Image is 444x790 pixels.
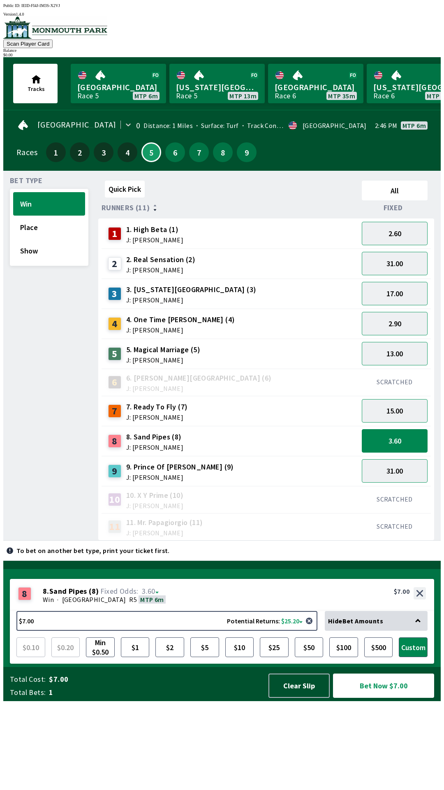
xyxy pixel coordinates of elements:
span: $5 [192,639,217,655]
div: SCRATCHED [362,495,428,503]
button: $100 [329,637,358,657]
button: Win [13,192,85,216]
div: 7 [108,404,121,418]
div: Fixed [358,204,431,212]
div: $ 0.00 [3,53,441,57]
button: 1 [46,142,66,162]
span: 1. High Beta (1) [126,224,183,235]
button: 15.00 [362,399,428,423]
span: 9 [239,149,254,155]
div: Race 5 [176,93,197,99]
div: Balance [3,48,441,53]
button: 2 [70,142,90,162]
span: · [57,595,58,604]
div: Race 6 [373,93,395,99]
span: 5 [144,150,158,154]
p: To bet on another bet type, print your ticket first. [16,547,170,554]
span: 10. X Y Prime (10) [126,490,183,501]
span: IEID-FI4J-IM3S-X2VJ [21,3,60,8]
span: 1 [48,149,64,155]
span: Win [20,199,78,209]
span: Bet Now $7.00 [340,681,427,691]
span: MTP 6m [134,93,158,99]
button: 7 [189,142,209,162]
span: Track Condition: Firm [239,121,311,130]
span: Total Cost: [10,674,46,684]
span: $10 [227,639,252,655]
span: J: [PERSON_NAME] [126,414,188,421]
span: ( 8 ) [89,587,99,595]
div: Runners (11) [102,204,358,212]
button: $7.00Potential Returns: $25.20 [16,611,317,631]
button: 17.00 [362,282,428,305]
button: $50 [295,637,324,657]
span: [GEOGRAPHIC_DATA] [77,82,160,93]
span: 2 [72,149,88,155]
span: J: [PERSON_NAME] [126,357,200,363]
button: $10 [225,637,254,657]
button: $2 [155,637,184,657]
span: J: [PERSON_NAME] [126,444,183,451]
span: J: [PERSON_NAME] [126,297,257,303]
div: Race 6 [275,93,296,99]
span: Hide Bet Amounts [328,617,383,625]
a: [GEOGRAPHIC_DATA]Race 6MTP 35m [268,64,363,103]
span: $2 [157,639,182,655]
div: 5 [108,347,121,360]
span: 6 [167,149,183,155]
button: 3.60 [362,429,428,453]
span: 2. Real Sensation (2) [126,254,195,265]
span: Show [20,246,78,256]
div: Version 1.4.0 [3,12,441,16]
button: 31.00 [362,459,428,483]
span: 13.00 [386,349,403,358]
div: 2 [108,257,121,270]
button: 13.00 [362,342,428,365]
span: Fixed [384,204,403,211]
div: 11 [108,520,121,533]
span: Clear Slip [276,681,322,690]
div: 3 [108,287,121,300]
span: 3. [US_STATE][GEOGRAPHIC_DATA] (3) [126,284,257,295]
div: 6 [108,376,121,389]
span: J: [PERSON_NAME] [126,327,235,333]
span: $50 [297,639,321,655]
span: Runners (11) [102,204,150,211]
span: 8 . [43,587,49,595]
span: 2:46 PM [375,122,398,129]
span: [US_STATE][GEOGRAPHIC_DATA] [176,82,258,93]
span: [GEOGRAPHIC_DATA] [275,82,357,93]
span: Win [43,595,54,604]
div: SCRATCHED [362,378,428,386]
img: venue logo [3,16,107,39]
span: 5. Magical Marriage (5) [126,344,200,355]
span: 4 [120,149,135,155]
button: All [362,181,428,200]
span: $7.00 [49,674,261,684]
span: MTP 13m [229,93,257,99]
span: 8 [215,149,231,155]
span: 6. [PERSON_NAME][GEOGRAPHIC_DATA] (6) [126,373,272,383]
span: $1 [123,639,148,655]
div: 9 [108,465,121,478]
span: J: [PERSON_NAME] [126,530,203,536]
div: 8 [18,587,31,600]
div: 0 [136,122,140,129]
span: MTP 35m [328,93,355,99]
button: $5 [190,637,219,657]
button: 5 [141,142,161,162]
div: 4 [108,317,121,330]
span: 9. Prince Of [PERSON_NAME] (9) [126,462,234,472]
div: SCRATCHED [362,522,428,530]
button: $1 [121,637,150,657]
span: [GEOGRAPHIC_DATA] [37,121,116,128]
span: 17.00 [386,289,403,298]
span: 7. Ready To Fly (7) [126,402,188,412]
button: 3 [94,142,113,162]
span: Bet Type [10,177,42,184]
span: $500 [366,639,391,655]
button: Tracks [13,64,58,103]
button: 4 [118,142,137,162]
span: All [365,186,424,195]
span: 31.00 [386,259,403,268]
